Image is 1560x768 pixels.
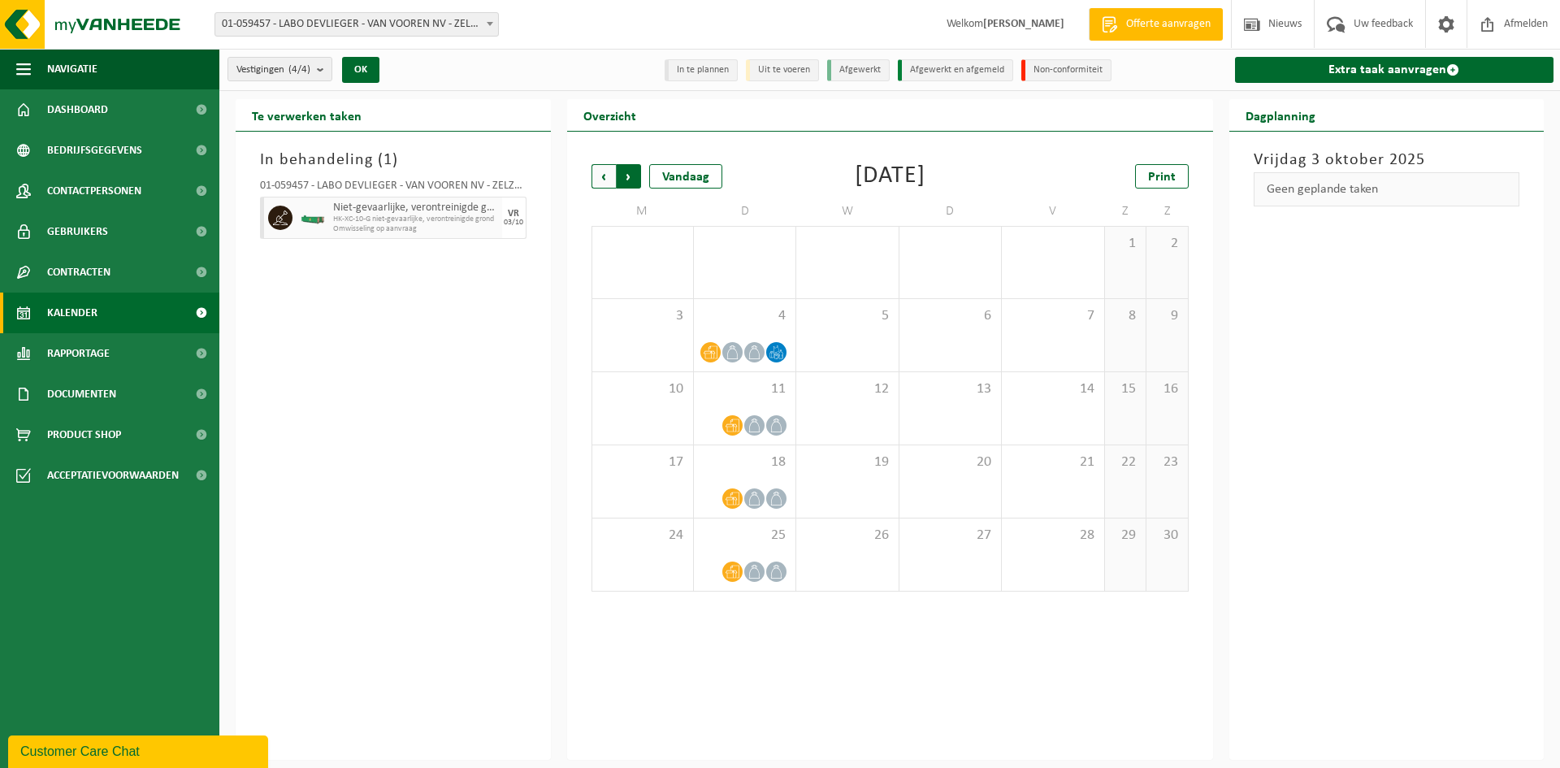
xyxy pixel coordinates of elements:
td: Z [1146,197,1188,226]
span: 2 [1155,235,1179,253]
img: HK-XC-10-GN-00 [301,212,325,224]
span: Volgende [617,164,641,189]
span: 29 [1113,527,1137,545]
td: D [899,197,1002,226]
li: Afgewerkt en afgemeld [898,59,1013,81]
span: 21 [1010,453,1095,471]
span: 7 [1010,307,1095,325]
span: 01-059457 - LABO DEVLIEGER - VAN VOOREN NV - ZELZATE [215,13,498,36]
span: 19 [804,453,890,471]
span: 10 [600,380,685,398]
span: Rapportage [47,333,110,374]
span: 9 [1155,307,1179,325]
li: In te plannen [665,59,738,81]
td: Z [1105,197,1146,226]
span: Navigatie [47,49,97,89]
span: 28 [1010,527,1095,545]
count: (4/4) [288,64,310,75]
span: 01-059457 - LABO DEVLIEGER - VAN VOOREN NV - ZELZATE [214,12,499,37]
span: HK-XC-10-G niet-gevaarlijke, verontreinigde grond [333,215,498,224]
span: 1 [1113,235,1137,253]
h2: Dagplanning [1229,99,1332,131]
span: Acceptatievoorwaarden [47,455,179,496]
td: M [591,197,694,226]
span: 15 [1113,380,1137,398]
button: OK [342,57,379,83]
span: Vestigingen [236,58,310,82]
a: Extra taak aanvragen [1235,57,1554,83]
h3: In behandeling ( ) [260,148,526,172]
li: Afgewerkt [827,59,890,81]
span: 8 [1113,307,1137,325]
span: 4 [702,307,787,325]
div: [DATE] [855,164,925,189]
span: Print [1148,171,1176,184]
span: 5 [804,307,890,325]
li: Non-conformiteit [1021,59,1111,81]
iframe: chat widget [8,732,271,768]
span: Bedrijfsgegevens [47,130,142,171]
span: 16 [1155,380,1179,398]
h3: Vrijdag 3 oktober 2025 [1254,148,1520,172]
span: 6 [908,307,993,325]
span: 27 [908,527,993,545]
span: 25 [702,527,787,545]
span: 30 [1155,527,1179,545]
span: 3 [600,307,685,325]
div: Geen geplande taken [1254,172,1520,206]
button: Vestigingen(4/4) [227,57,332,81]
div: 03/10 [504,219,523,227]
span: 1 [383,152,392,168]
span: Offerte aanvragen [1122,16,1215,33]
a: Offerte aanvragen [1089,8,1223,41]
h2: Overzicht [567,99,652,131]
span: Vorige [591,164,616,189]
span: 20 [908,453,993,471]
span: Product Shop [47,414,121,455]
div: Vandaag [649,164,722,189]
span: 14 [1010,380,1095,398]
div: 01-059457 - LABO DEVLIEGER - VAN VOOREN NV - ZELZATE [260,180,526,197]
span: Contracten [47,252,110,293]
span: Contactpersonen [47,171,141,211]
span: Kalender [47,293,97,333]
td: W [796,197,899,226]
a: Print [1135,164,1189,189]
span: 11 [702,380,787,398]
li: Uit te voeren [746,59,819,81]
span: Omwisseling op aanvraag [333,224,498,234]
span: 24 [600,527,685,545]
span: Gebruikers [47,211,108,252]
span: 12 [804,380,890,398]
td: V [1002,197,1104,226]
td: D [694,197,796,226]
span: 22 [1113,453,1137,471]
span: 26 [804,527,890,545]
span: 23 [1155,453,1179,471]
span: Documenten [47,374,116,414]
strong: [PERSON_NAME] [983,18,1064,30]
span: Dashboard [47,89,108,130]
span: Niet-gevaarlijke, verontreinigde grond [333,202,498,215]
div: VR [508,209,519,219]
span: 17 [600,453,685,471]
span: 18 [702,453,787,471]
h2: Te verwerken taken [236,99,378,131]
span: 13 [908,380,993,398]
